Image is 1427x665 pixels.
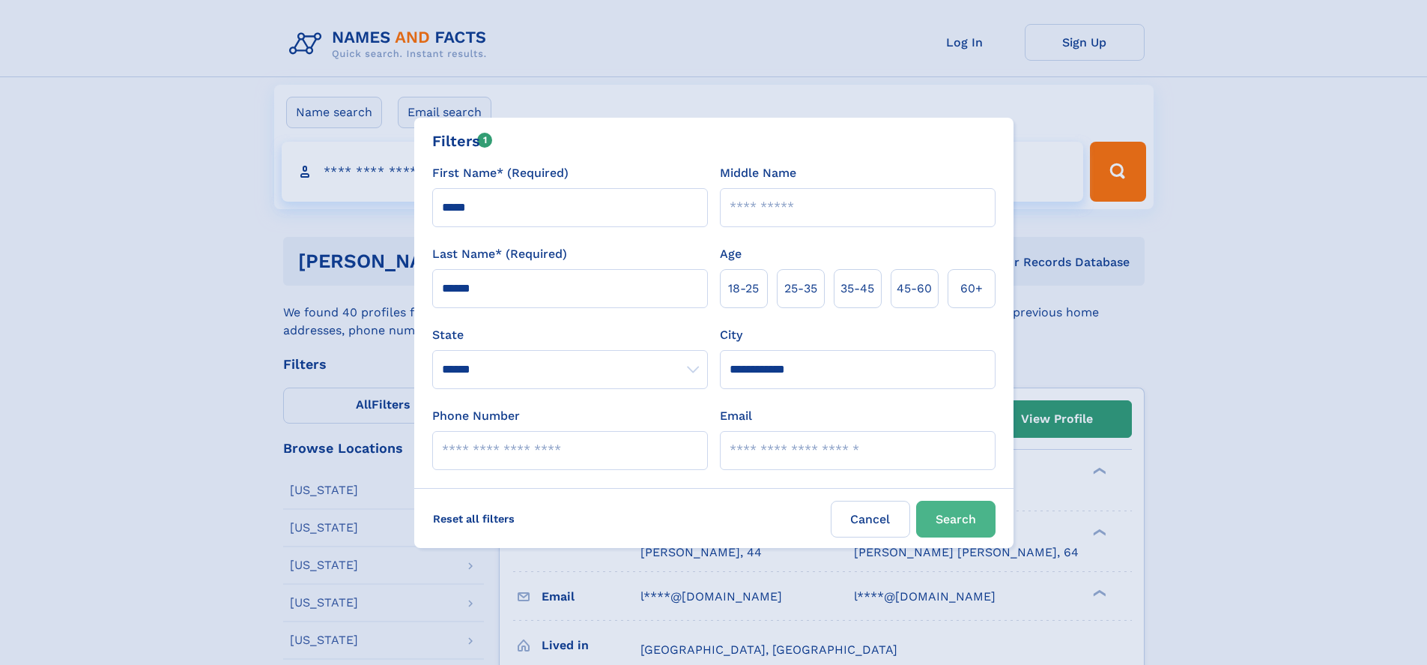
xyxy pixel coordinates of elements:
[831,501,910,538] label: Cancel
[432,245,567,263] label: Last Name* (Required)
[720,245,742,263] label: Age
[432,407,520,425] label: Phone Number
[720,164,796,182] label: Middle Name
[720,407,752,425] label: Email
[916,501,996,538] button: Search
[728,280,759,298] span: 18‑25
[432,326,708,344] label: State
[784,280,817,298] span: 25‑35
[423,501,524,537] label: Reset all filters
[432,164,569,182] label: First Name* (Required)
[897,280,932,298] span: 45‑60
[840,280,874,298] span: 35‑45
[720,326,742,344] label: City
[960,280,983,298] span: 60+
[432,130,493,152] div: Filters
